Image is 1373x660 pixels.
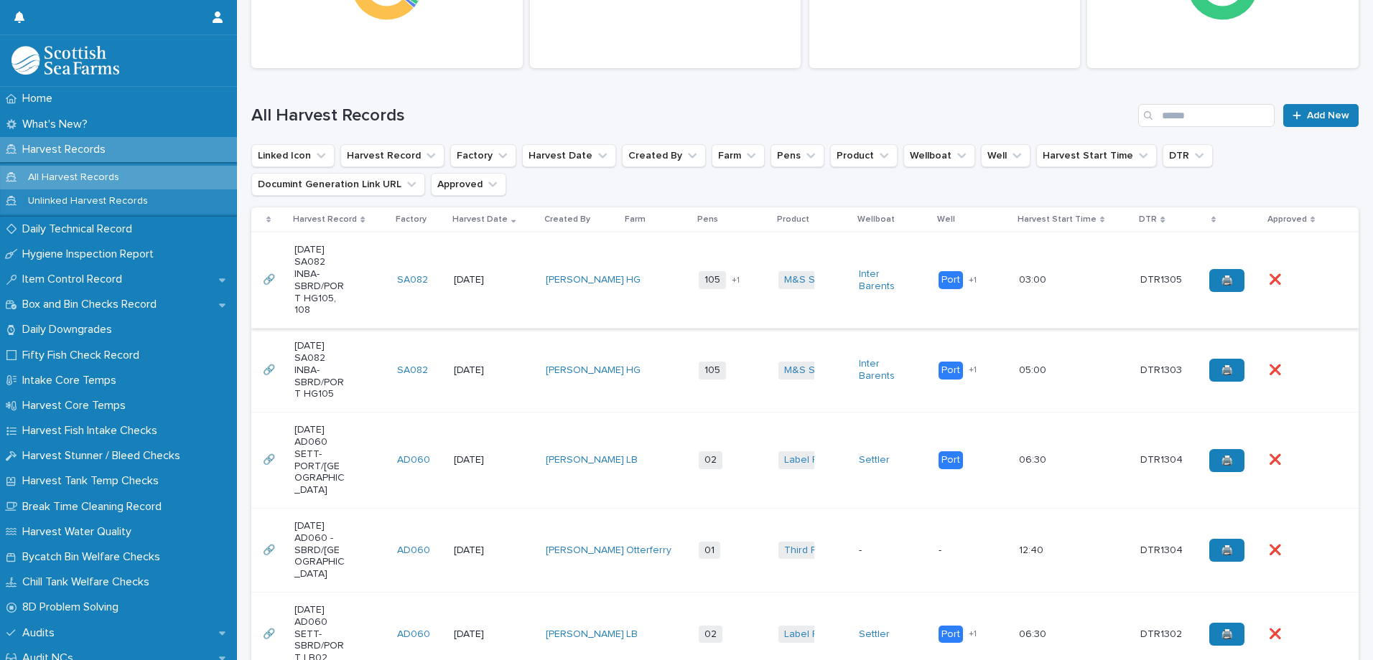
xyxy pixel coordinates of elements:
[1019,451,1049,466] p: 06:30
[11,46,119,75] img: mMrefqRFQpe26GRNOUkG
[699,271,726,289] span: 105
[784,628,843,641] a: Label Rouge
[969,366,977,374] span: + 1
[251,329,1359,412] tr: 🔗🔗 [DATE] SA082 INBA-SBRD/PORT HG105SA082 [DATE][PERSON_NAME] HG 105M&S Select Inter Barents Port...
[546,274,624,286] a: [PERSON_NAME]
[1269,626,1284,641] p: ❌
[699,362,726,379] span: 105
[454,544,505,557] p: [DATE]
[17,626,66,640] p: Audits
[771,144,824,167] button: Pens
[859,544,910,557] p: -
[1269,362,1284,377] p: ❌
[1036,144,1157,167] button: Harvest Start Time
[939,271,963,289] div: Port
[546,364,624,377] a: [PERSON_NAME]
[937,212,955,227] p: Well
[1269,542,1284,557] p: ❌
[17,298,168,311] p: Box and Bin Checks Record
[17,399,137,412] p: Harvest Core Temps
[1267,212,1307,227] p: Approved
[17,92,64,105] p: Home
[397,544,430,557] a: AD060
[1163,144,1213,167] button: DTR
[626,544,671,557] a: Otterferry
[939,544,990,557] p: -
[251,232,1359,329] tr: 🔗🔗 [DATE] SA082 INBA-SBRD/PORT HG105, 108SA082 [DATE][PERSON_NAME] HG 105+1M&S Select Inter Baren...
[699,626,722,643] span: 02
[17,550,172,564] p: Bycatch Bin Welfare Checks
[712,144,765,167] button: Farm
[1209,449,1244,472] a: 🖨️
[546,454,624,466] a: [PERSON_NAME]
[732,276,740,285] span: + 1
[294,340,345,400] p: [DATE] SA082 INBA-SBRD/PORT HG105
[1269,271,1284,286] p: ❌
[859,628,890,641] a: Settler
[625,212,646,227] p: Farm
[1019,362,1049,377] p: 05:00
[17,575,161,589] p: Chill Tank Welfare Checks
[1221,275,1233,286] span: 🖨️
[939,451,963,469] div: Port
[969,276,977,285] span: + 1
[969,630,977,638] span: + 1
[397,364,428,377] a: SA082
[1209,359,1244,382] a: 🖨️
[263,626,278,641] p: 🔗
[251,412,1359,509] tr: 🔗🔗 [DATE] AD060 SETT-PORT/[GEOGRAPHIC_DATA]AD060 [DATE][PERSON_NAME] LB 02Label Rouge Settler Por...
[1307,110,1349,121] span: Add New
[452,212,508,227] p: Harvest Date
[17,195,159,207] p: Unlinked Harvest Records
[294,424,345,496] p: [DATE] AD060 SETT-PORT/[GEOGRAPHIC_DATA]
[454,364,505,377] p: [DATE]
[17,500,173,514] p: Break Time Cleaning Record
[626,454,638,466] a: LB
[431,173,506,196] button: Approved
[1019,271,1049,286] p: 03:00
[17,374,128,387] p: Intake Core Temps
[17,171,131,184] p: All Harvest Records
[1209,539,1244,562] a: 🖨️
[454,274,505,286] p: [DATE]
[1139,212,1157,227] p: DTR
[697,212,718,227] p: Pens
[939,362,963,379] div: Port
[1138,104,1275,127] input: Search
[454,454,505,466] p: [DATE]
[784,364,838,377] a: M&S Select
[626,364,641,377] a: HG
[17,118,99,131] p: What's New?
[1283,104,1359,127] a: Add New
[622,144,706,167] button: Created By
[1221,365,1233,375] span: 🖨️
[857,212,895,227] p: Wellboat
[1140,542,1186,557] p: DTR1304
[263,542,278,557] p: 🔗
[903,144,975,167] button: Wellboat
[251,105,1132,126] h1: All Harvest Records
[1019,542,1046,557] p: 12:40
[340,144,445,167] button: Harvest Record
[263,362,278,377] p: 🔗
[1209,623,1244,646] a: 🖨️
[450,144,516,167] button: Factory
[859,454,890,466] a: Settler
[1221,545,1233,555] span: 🖨️
[1018,212,1097,227] p: Harvest Start Time
[17,273,134,286] p: Item Control Record
[17,424,169,438] p: Harvest Fish Intake Checks
[17,449,192,463] p: Harvest Stunner / Bleed Checks
[777,212,809,227] p: Product
[17,525,143,539] p: Harvest Water Quality
[397,274,428,286] a: SA082
[546,628,624,641] a: [PERSON_NAME]
[1269,451,1284,466] p: ❌
[396,212,427,227] p: Factory
[294,520,345,580] p: [DATE] AD060 -SBRD/[GEOGRAPHIC_DATA]
[397,628,430,641] a: AD060
[859,268,910,293] a: Inter Barents
[17,247,165,261] p: Hygiene Inspection Report
[17,143,117,156] p: Harvest Records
